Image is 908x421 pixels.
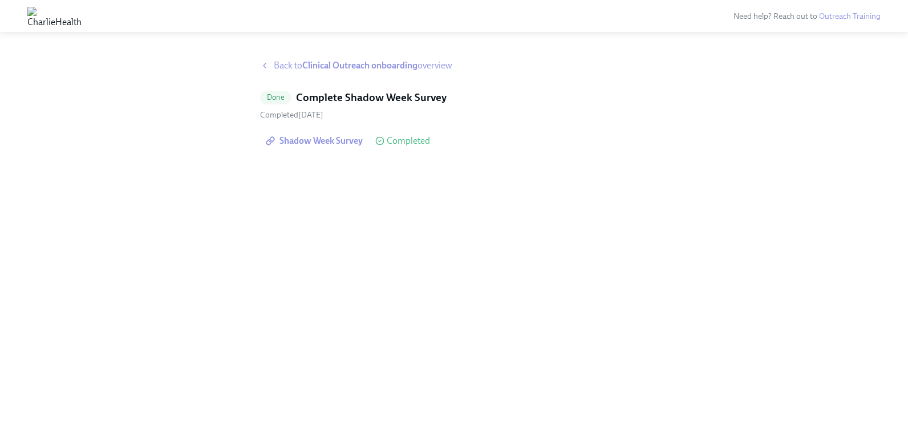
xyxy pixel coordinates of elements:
[296,90,447,105] h5: Complete Shadow Week Survey
[387,136,430,145] span: Completed
[260,110,323,120] span: Completed [DATE]
[302,60,417,71] strong: Clinical Outreach onboarding
[819,11,881,21] a: Outreach Training
[260,93,291,102] span: Done
[260,129,371,152] a: Shadow Week Survey
[27,7,82,25] img: CharlieHealth
[274,59,452,72] span: Back to overview
[260,59,648,72] a: Back toClinical Outreach onboardingoverview
[268,135,363,147] span: Shadow Week Survey
[733,11,881,21] span: Need help? Reach out to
